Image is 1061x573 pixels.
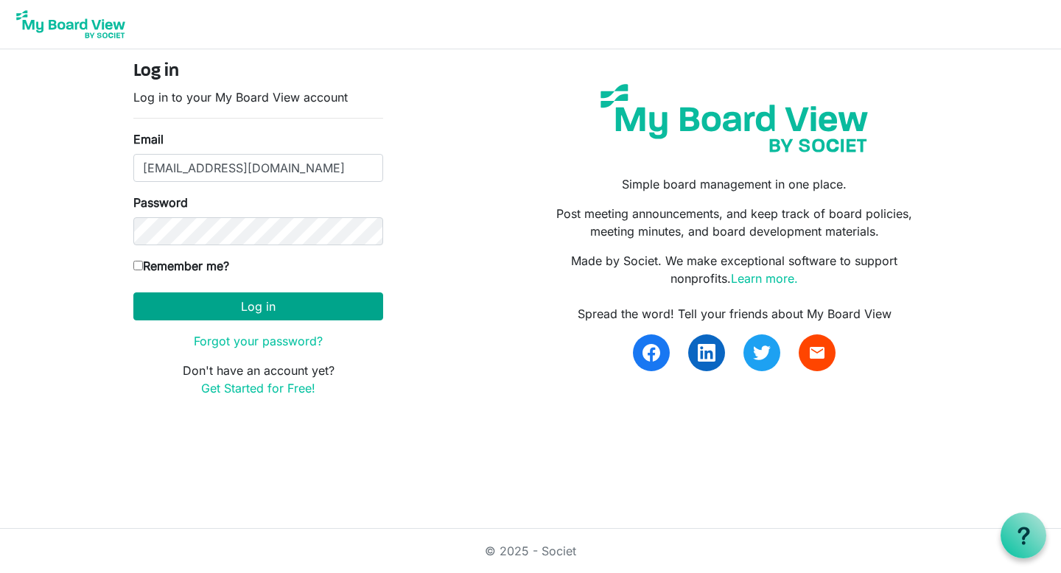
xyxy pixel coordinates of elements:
a: Get Started for Free! [201,381,315,396]
span: email [808,344,826,362]
button: Log in [133,292,383,320]
div: Spread the word! Tell your friends about My Board View [542,305,928,323]
img: linkedin.svg [698,344,715,362]
label: Remember me? [133,257,229,275]
img: facebook.svg [642,344,660,362]
p: Log in to your My Board View account [133,88,383,106]
a: Learn more. [731,271,798,286]
img: my-board-view-societ.svg [589,73,879,164]
a: email [799,334,836,371]
input: Remember me? [133,261,143,270]
p: Made by Societ. We make exceptional software to support nonprofits. [542,252,928,287]
p: Simple board management in one place. [542,175,928,193]
label: Password [133,194,188,211]
h4: Log in [133,61,383,82]
label: Email [133,130,164,148]
a: Forgot your password? [194,334,323,348]
p: Post meeting announcements, and keep track of board policies, meeting minutes, and board developm... [542,205,928,240]
p: Don't have an account yet? [133,362,383,397]
a: © 2025 - Societ [485,544,576,558]
img: My Board View Logo [12,6,130,43]
img: twitter.svg [753,344,771,362]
